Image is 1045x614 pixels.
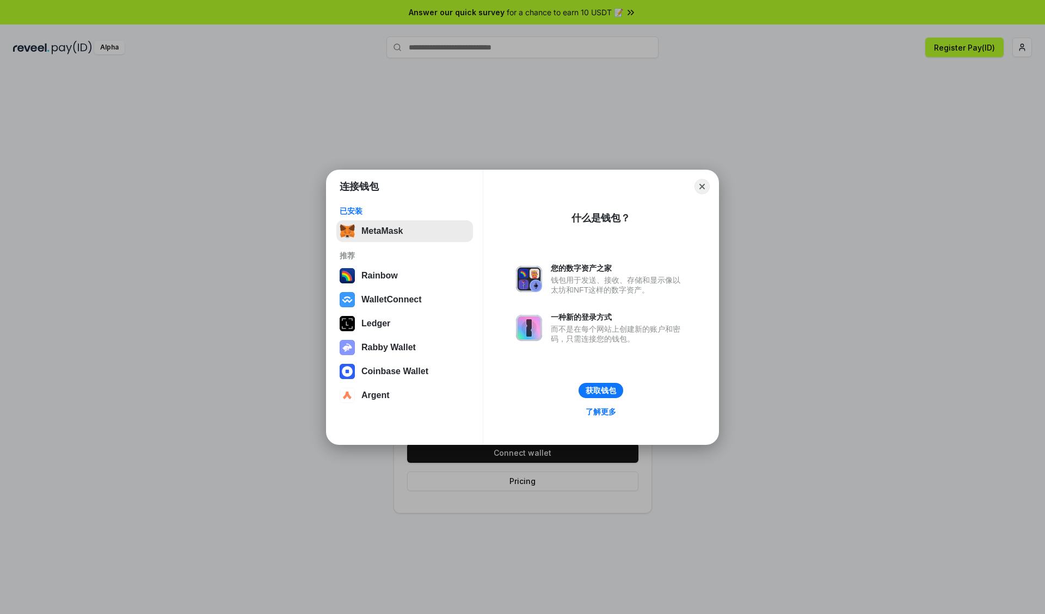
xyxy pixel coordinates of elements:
[361,226,403,236] div: MetaMask
[336,337,473,358] button: Rabby Wallet
[336,384,473,406] button: Argent
[361,390,390,400] div: Argent
[361,319,390,328] div: Ledger
[586,386,616,395] div: 获取钱包
[336,313,473,334] button: Ledger
[340,224,355,239] img: svg+xml,%3Csvg%20fill%3D%22none%22%20height%3D%2233%22%20viewBox%3D%220%200%2035%2033%22%20width%...
[551,324,686,344] div: 而不是在每个网站上创建新的账户和密码，只需连接您的钱包。
[340,316,355,331] img: svg+xml,%3Csvg%20xmlns%3D%22http%3A%2F%2Fwww.w3.org%2F2000%2Fsvg%22%20width%3D%2228%22%20height%3...
[336,220,473,242] button: MetaMask
[551,275,686,295] div: 钱包用于发送、接收、存储和显示像以太坊和NFT这样的数字资产。
[571,212,630,225] div: 什么是钱包？
[340,388,355,403] img: svg+xml,%3Csvg%20width%3D%2228%22%20height%3D%2228%22%20viewBox%3D%220%200%2028%2028%22%20fill%3D...
[340,340,355,355] img: svg+xml,%3Csvg%20xmlns%3D%22http%3A%2F%2Fwww.w3.org%2F2000%2Fsvg%22%20fill%3D%22none%22%20viewBox...
[361,271,398,281] div: Rainbow
[586,407,616,417] div: 了解更多
[340,206,470,216] div: 已安装
[336,265,473,287] button: Rainbow
[551,312,686,322] div: 一种新的登录方式
[340,251,470,261] div: 推荐
[579,383,623,398] button: 获取钱包
[516,266,542,292] img: svg+xml,%3Csvg%20xmlns%3D%22http%3A%2F%2Fwww.w3.org%2F2000%2Fsvg%22%20fill%3D%22none%22%20viewBox...
[340,364,355,379] img: svg+xml,%3Csvg%20width%3D%2228%22%20height%3D%2228%22%20viewBox%3D%220%200%2028%2028%22%20fill%3D...
[579,405,623,419] a: 了解更多
[336,361,473,382] button: Coinbase Wallet
[361,343,416,352] div: Rabby Wallet
[340,268,355,283] img: svg+xml,%3Csvg%20width%3D%22120%22%20height%3D%22120%22%20viewBox%3D%220%200%20120%20120%22%20fil...
[361,367,428,376] div: Coinbase Wallet
[516,315,542,341] img: svg+xml,%3Csvg%20xmlns%3D%22http%3A%2F%2Fwww.w3.org%2F2000%2Fsvg%22%20fill%3D%22none%22%20viewBox...
[361,295,422,305] div: WalletConnect
[340,292,355,307] img: svg+xml,%3Csvg%20width%3D%2228%22%20height%3D%2228%22%20viewBox%3D%220%200%2028%2028%22%20fill%3D...
[340,180,379,193] h1: 连接钱包
[336,289,473,311] button: WalletConnect
[551,263,686,273] div: 您的数字资产之家
[694,179,710,194] button: Close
